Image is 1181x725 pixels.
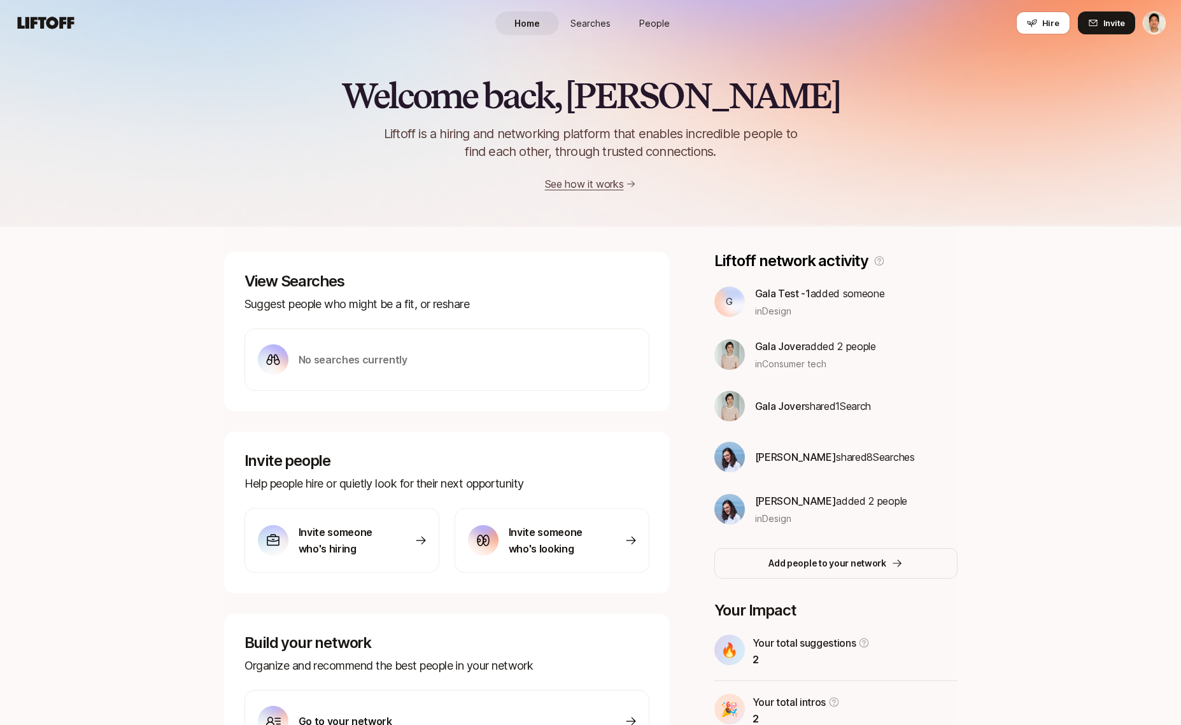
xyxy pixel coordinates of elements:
p: shared 1 Search [755,398,872,414]
p: Invite someone who's hiring [299,524,388,557]
span: Invite [1103,17,1125,29]
p: added someone [755,285,885,302]
p: No searches currently [299,351,407,368]
div: 🔥 [714,635,745,665]
p: Suggest people who might be a fit, or reshare [244,295,649,313]
span: in Design [755,512,791,525]
span: Gala Jover [755,340,805,353]
span: [PERSON_NAME] [755,451,837,463]
button: Jeremy Chen [1143,11,1166,34]
p: Liftoff is a hiring and networking platform that enables incredible people to find each other, th... [363,125,819,160]
span: [PERSON_NAME] [755,495,837,507]
div: 🎉 [714,694,745,724]
span: Home [514,17,540,30]
p: Add people to your network [768,556,886,571]
img: ACg8ocKhcGRvChYzWN2dihFRyxedT7mU-5ndcsMXykEoNcm4V62MVdan=s160-c [714,391,745,421]
span: Gala Jover [755,400,805,412]
p: added 2 people [755,493,907,509]
span: in Design [755,304,791,318]
p: added 2 people [755,338,876,355]
p: Your Impact [714,602,958,619]
img: Jeremy Chen [1143,12,1165,34]
span: People [639,17,670,30]
a: Searches [559,11,623,35]
p: Invite someone who's looking [509,524,598,557]
h2: Welcome back, [PERSON_NAME] [341,76,840,115]
span: Searches [570,17,611,30]
p: shared 8 Search es [755,449,915,465]
button: Add people to your network [714,548,958,579]
p: Organize and recommend the best people in your network [244,657,649,675]
a: People [623,11,686,35]
a: See how it works [545,178,624,190]
img: ACg8ocKhcGRvChYzWN2dihFRyxedT7mU-5ndcsMXykEoNcm4V62MVdan=s160-c [714,339,745,370]
button: Invite [1078,11,1135,34]
p: Invite people [244,452,649,470]
p: Help people hire or quietly look for their next opportunity [244,475,649,493]
p: Your total suggestions [753,635,856,651]
img: 3b21b1e9_db0a_4655_a67f_ab9b1489a185.jpg [714,494,745,524]
a: Home [495,11,559,35]
span: Hire [1042,17,1059,29]
p: Build your network [244,634,649,652]
p: 2 [753,651,870,668]
p: Liftoff network activity [714,252,868,270]
span: Gala Test -1 [755,287,810,300]
span: in Consumer tech [755,357,826,370]
p: View Searches [244,272,649,290]
p: Your total intros [753,694,826,710]
button: Hire [1016,11,1070,34]
img: 3b21b1e9_db0a_4655_a67f_ab9b1489a185.jpg [714,442,745,472]
p: G [726,294,733,309]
